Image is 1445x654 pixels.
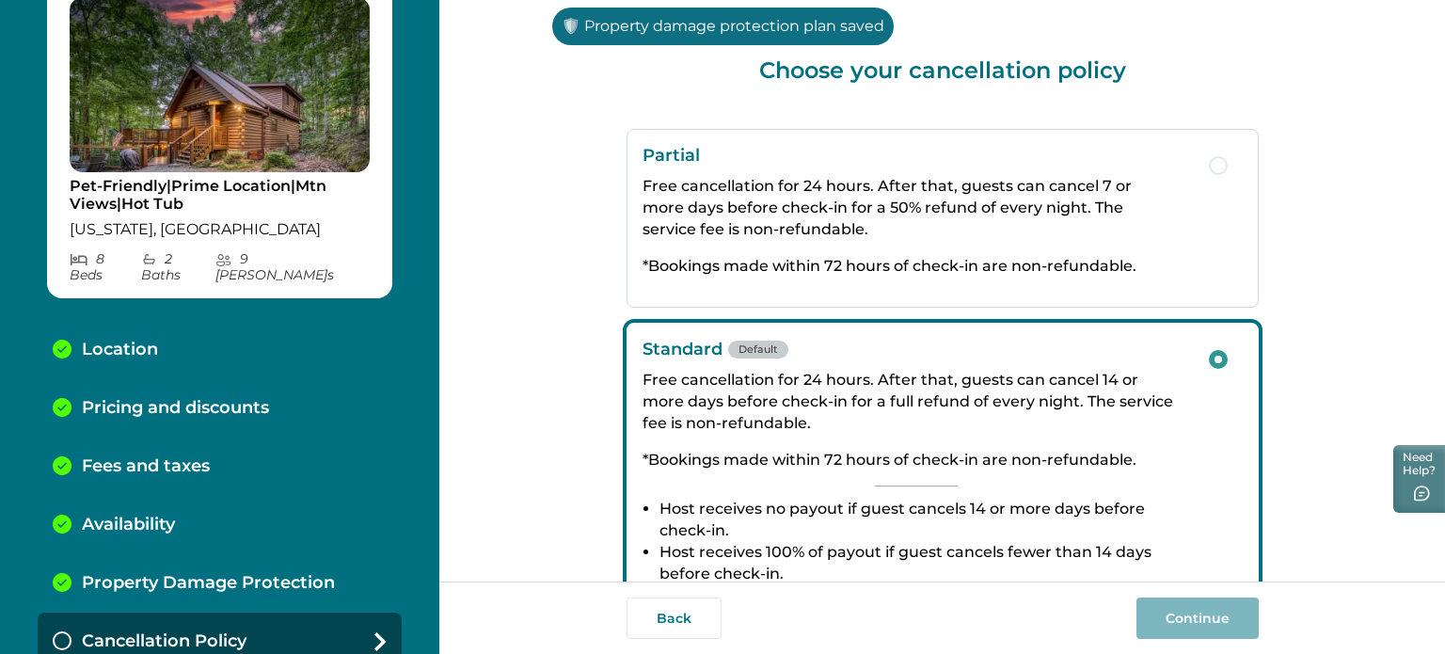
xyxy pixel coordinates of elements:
p: Location [82,340,158,360]
p: Free cancellation for 24 hours. After that, guests can cancel 7 or more days before check-in for ... [643,175,1190,240]
p: Choose your cancellation policy [627,56,1259,84]
button: StandardDefaultFree cancellation for 24 hours. After that, guests can cancel 14 or more days befo... [627,323,1259,600]
p: Pet-Friendly|Prime Location|Mtn Views|Hot Tub [70,177,370,214]
button: PartialFree cancellation for 24 hours. After that, guests can cancel 7 or more days before check-... [627,129,1259,308]
p: Property Damage Protection [82,573,335,594]
p: Standard [643,339,1190,359]
p: *Bookings made within 72 hours of check-in are non-refundable. [643,449,1190,471]
p: Free cancellation for 24 hours. After that, guests can cancel 14 or more days before check-in for... [643,369,1190,434]
p: Cancellation Policy [82,631,246,652]
p: [US_STATE], [GEOGRAPHIC_DATA] [70,220,370,239]
p: Fees and taxes [82,456,210,477]
button: Continue [1136,598,1259,639]
li: Host receives 100% of payout if guest cancels fewer than 14 days before check-in. [659,541,1190,584]
span: Default [728,341,788,359]
p: 2 Bath s [141,251,215,283]
button: Back [627,598,722,639]
p: 9 [PERSON_NAME] s [215,251,370,283]
li: Host receives no payout if guest cancels 14 or more days before check-in. [659,498,1190,541]
p: Pricing and discounts [82,398,269,419]
p: *Bookings made within 72 hours of check-in are non-refundable. [643,255,1190,277]
p: 8 Bed s [70,251,141,283]
p: 🛡️ Property damage protection plan saved [552,8,894,45]
p: Availability [82,515,175,535]
p: Partial [643,145,1190,166]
